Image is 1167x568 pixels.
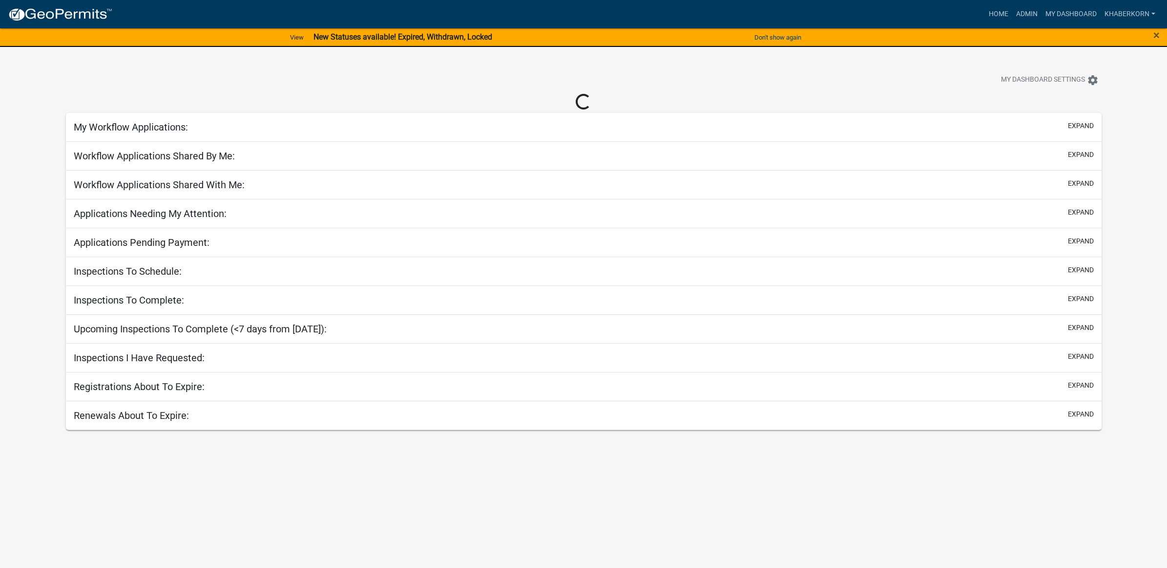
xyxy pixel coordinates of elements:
[750,29,805,45] button: Don't show again
[74,121,188,133] h5: My Workflow Applications:
[74,381,205,393] h5: Registrations About To Expire:
[313,32,492,42] strong: New Statuses available! Expired, Withdrawn, Locked
[1068,150,1094,160] button: expand
[1068,380,1094,391] button: expand
[1153,28,1160,42] span: ×
[74,352,205,364] h5: Inspections I Have Requested:
[74,323,327,335] h5: Upcoming Inspections To Complete (<7 days from [DATE]):
[1012,5,1042,23] a: Admin
[1101,5,1159,23] a: khaberkorn
[74,179,245,191] h5: Workflow Applications Shared With Me:
[1042,5,1101,23] a: My Dashboard
[1068,178,1094,189] button: expand
[1068,351,1094,362] button: expand
[1068,294,1094,304] button: expand
[74,265,182,277] h5: Inspections To Schedule:
[1001,74,1085,86] span: My Dashboard Settings
[74,294,184,306] h5: Inspections To Complete:
[1068,121,1094,131] button: expand
[74,150,235,162] h5: Workflow Applications Shared By Me:
[985,5,1012,23] a: Home
[1068,265,1094,275] button: expand
[1068,236,1094,246] button: expand
[1068,323,1094,333] button: expand
[74,410,189,421] h5: Renewals About To Expire:
[74,237,209,248] h5: Applications Pending Payment:
[993,70,1106,89] button: My Dashboard Settingssettings
[74,208,227,219] h5: Applications Needing My Attention:
[1068,409,1094,419] button: expand
[1087,74,1099,86] i: settings
[1153,29,1160,41] button: Close
[286,29,308,45] a: View
[1068,207,1094,218] button: expand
